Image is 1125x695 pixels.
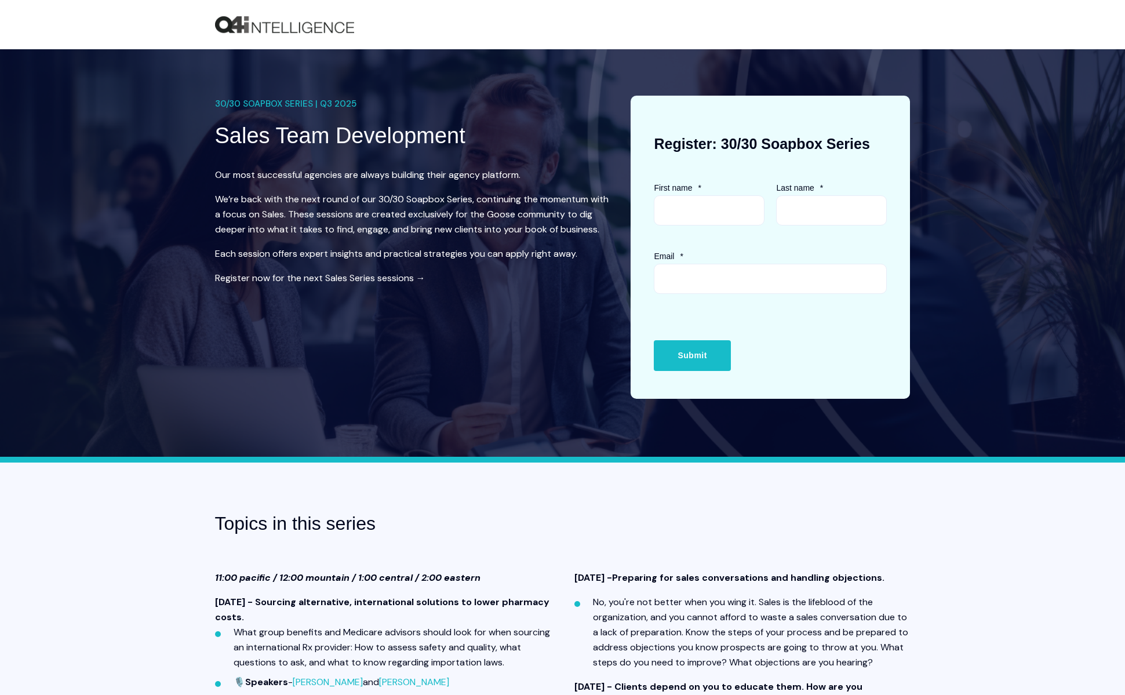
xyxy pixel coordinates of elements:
[293,676,363,688] a: [PERSON_NAME]
[654,119,887,169] h3: Register: 30/30 Soapbox Series
[215,271,613,286] p: Register now for the next Sales Series sessions →
[215,16,354,34] img: Q4intelligence, LLC logo
[574,572,612,584] strong: [DATE] -
[215,96,356,112] span: 30/30 SOAPBOX SERIES | Q3 2025
[379,676,449,688] a: [PERSON_NAME]
[654,340,730,370] input: Submit
[215,16,354,34] a: Back to Home
[612,572,884,584] span: Preparing for sales conversations and handling objections.
[245,676,288,688] strong: Speakers
[776,183,814,192] span: Last name
[654,183,692,192] span: First name
[215,509,603,538] h3: Topics in this series
[234,625,551,670] li: What group benefits and Medicare advisors should look for when sourcing an international Rx provi...
[215,121,603,150] h1: Sales Team Development
[215,572,480,584] strong: 11:00 pacific / 12:00 mountain / 1:00 central / 2:00 eastern
[215,246,613,261] p: Each session offers expert insights and practical strategies you can apply right away.
[215,596,549,623] strong: [DATE] - Sourcing alternative, international solutions to lower pharmacy costs.
[593,595,911,670] li: No, you're not better when you wing it. Sales is the lifeblood of the organization, and you canno...
[215,168,613,183] p: Our most successful agencies are always building their agency platform.
[215,192,613,237] p: We’re back with the next round of our 30/30 Soapbox Series, continuing the momentum with a focus ...
[654,252,674,261] span: Email
[234,675,551,690] li: 🎙️ - and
